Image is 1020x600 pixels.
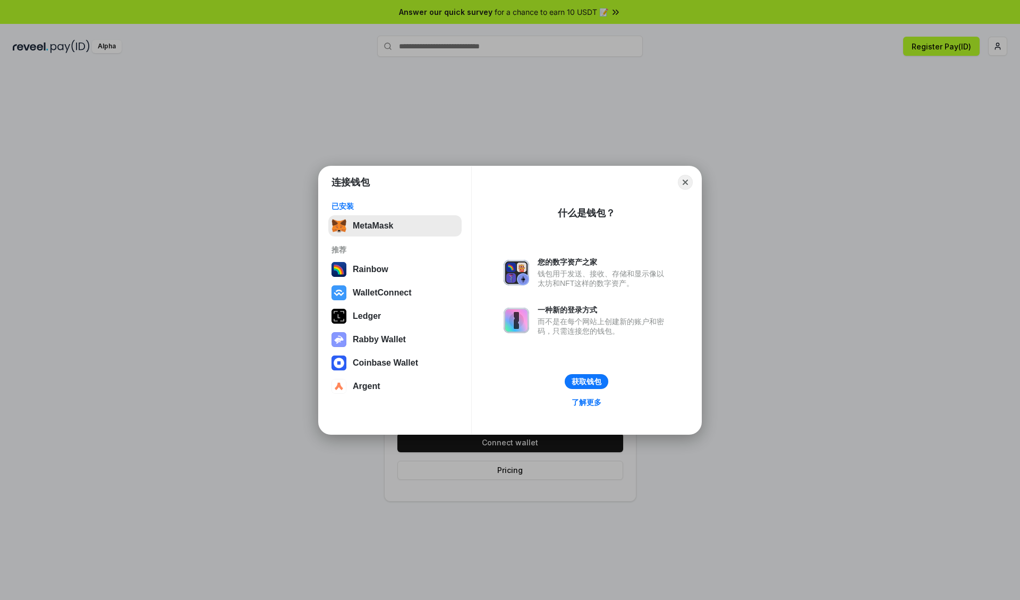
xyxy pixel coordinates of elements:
[331,176,370,189] h1: 连接钱包
[572,377,601,386] div: 获取钱包
[331,262,346,277] img: svg+xml,%3Csvg%20width%3D%22120%22%20height%3D%22120%22%20viewBox%3D%220%200%20120%20120%22%20fil...
[558,207,615,219] div: 什么是钱包？
[331,356,346,370] img: svg+xml,%3Csvg%20width%3D%2228%22%20height%3D%2228%22%20viewBox%3D%220%200%2028%2028%22%20fill%3D...
[538,305,669,315] div: 一种新的登录方式
[328,259,462,280] button: Rainbow
[328,352,462,374] button: Coinbase Wallet
[678,175,693,190] button: Close
[565,374,608,389] button: 获取钱包
[353,288,412,298] div: WalletConnect
[504,308,529,333] img: svg+xml,%3Csvg%20xmlns%3D%22http%3A%2F%2Fwww.w3.org%2F2000%2Fsvg%22%20fill%3D%22none%22%20viewBox...
[328,306,462,327] button: Ledger
[353,358,418,368] div: Coinbase Wallet
[328,329,462,350] button: Rabby Wallet
[353,265,388,274] div: Rainbow
[504,260,529,285] img: svg+xml,%3Csvg%20xmlns%3D%22http%3A%2F%2Fwww.w3.org%2F2000%2Fsvg%22%20fill%3D%22none%22%20viewBox...
[328,215,462,236] button: MetaMask
[331,332,346,347] img: svg+xml,%3Csvg%20xmlns%3D%22http%3A%2F%2Fwww.w3.org%2F2000%2Fsvg%22%20fill%3D%22none%22%20viewBox...
[331,218,346,233] img: svg+xml,%3Csvg%20fill%3D%22none%22%20height%3D%2233%22%20viewBox%3D%220%200%2035%2033%22%20width%...
[353,221,393,231] div: MetaMask
[328,282,462,303] button: WalletConnect
[331,309,346,324] img: svg+xml,%3Csvg%20xmlns%3D%22http%3A%2F%2Fwww.w3.org%2F2000%2Fsvg%22%20width%3D%2228%22%20height%3...
[331,245,458,255] div: 推荐
[565,395,608,409] a: 了解更多
[331,379,346,394] img: svg+xml,%3Csvg%20width%3D%2228%22%20height%3D%2228%22%20viewBox%3D%220%200%2028%2028%22%20fill%3D...
[572,398,601,407] div: 了解更多
[538,317,669,336] div: 而不是在每个网站上创建新的账户和密码，只需连接您的钱包。
[538,257,669,267] div: 您的数字资产之家
[331,201,458,211] div: 已安装
[331,285,346,300] img: svg+xml,%3Csvg%20width%3D%2228%22%20height%3D%2228%22%20viewBox%3D%220%200%2028%2028%22%20fill%3D...
[328,376,462,397] button: Argent
[538,269,669,288] div: 钱包用于发送、接收、存储和显示像以太坊和NFT这样的数字资产。
[353,335,406,344] div: Rabby Wallet
[353,311,381,321] div: Ledger
[353,382,380,391] div: Argent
